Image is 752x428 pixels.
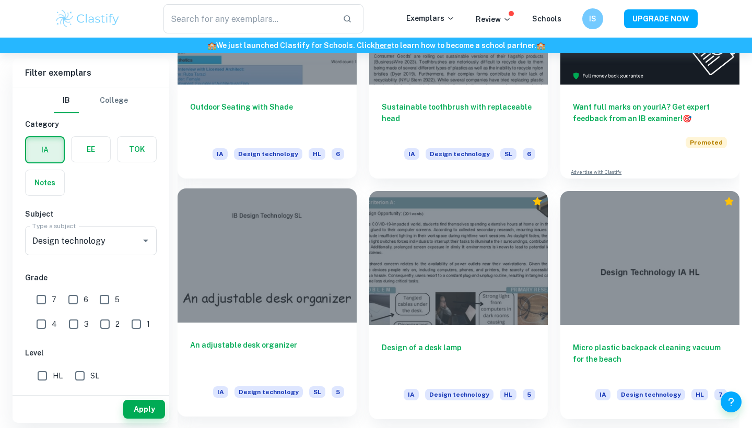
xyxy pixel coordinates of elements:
button: Notes [26,170,64,195]
span: Design technology [426,148,494,160]
span: SL [500,148,516,160]
h6: An adjustable desk organizer [190,339,344,374]
span: Design technology [234,386,303,398]
span: Design technology [617,389,685,400]
button: UPGRADE NOW [624,9,698,28]
a: Advertise with Clastify [571,169,621,176]
span: Promoted [686,137,727,148]
span: 1 [147,318,150,330]
span: HL [309,148,325,160]
span: 6 [332,148,344,160]
h6: Subject [25,208,157,220]
span: SL [309,386,325,398]
h6: We just launched Clastify for Schools. Click to learn how to become a school partner. [2,40,750,51]
button: IB [54,88,79,113]
span: HL [500,389,516,400]
h6: Outdoor Seating with Shade [190,101,344,136]
span: 7 [714,389,727,400]
button: College [100,88,128,113]
a: here [375,41,391,50]
span: 7 [52,294,56,305]
span: Design technology [234,148,302,160]
span: 🏫 [207,41,216,50]
button: Open [138,233,153,248]
p: Exemplars [406,13,455,24]
button: IA [26,137,64,162]
h6: Category [25,118,157,130]
span: IA [213,148,228,160]
span: Design technology [425,389,494,400]
h6: Filter exemplars [13,58,169,88]
a: Micro plastic backpack cleaning vacuum for the beachIADesign technologyHL7 [560,191,739,419]
span: 2 [115,318,120,330]
span: 🎯 [683,114,691,123]
h6: Grade [25,272,157,283]
p: Review [476,14,511,25]
img: Clastify logo [54,8,121,29]
button: IS [582,8,603,29]
div: Premium [532,196,543,207]
div: Premium [724,196,734,207]
span: HL [691,389,708,400]
div: Filter type choice [54,88,128,113]
h6: Micro plastic backpack cleaning vacuum for the beach [573,342,727,376]
button: TOK [118,137,156,162]
span: 5 [523,389,535,400]
h6: Design of a desk lamp [382,342,536,376]
button: EE [72,137,110,162]
span: SL [90,370,99,382]
span: IA [213,386,228,398]
h6: Level [25,347,157,359]
span: HL [53,370,63,382]
h6: Want full marks on your IA ? Get expert feedback from an IB examiner! [573,101,727,124]
span: 4 [52,318,57,330]
span: 6 [523,148,535,160]
span: IA [404,389,419,400]
span: 3 [84,318,89,330]
label: Type a subject [32,221,76,230]
button: Help and Feedback [721,391,742,412]
button: Apply [123,400,165,419]
a: Design of a desk lampIADesign technologyHL5 [369,191,548,419]
span: 6 [84,294,88,305]
h6: Sustainable toothbrush with replaceable head [382,101,536,136]
span: 5 [332,386,344,398]
input: Search for any exemplars... [163,4,334,33]
span: 🏫 [536,41,545,50]
span: 5 [115,294,120,305]
span: IA [595,389,610,400]
span: IA [404,148,419,160]
a: Schools [532,15,561,23]
a: An adjustable desk organizerIADesign technologySL5 [178,191,357,419]
h6: IS [587,13,599,25]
